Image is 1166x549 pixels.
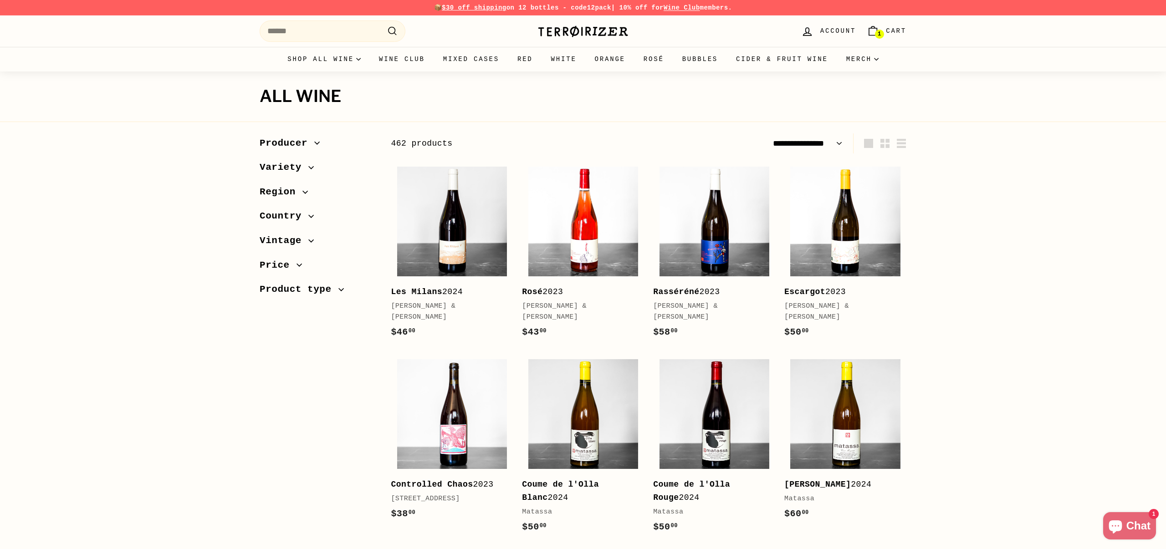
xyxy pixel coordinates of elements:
button: Producer [260,133,376,158]
div: [PERSON_NAME] & [PERSON_NAME] [522,301,635,323]
div: 462 products [391,137,649,150]
div: [PERSON_NAME] & [PERSON_NAME] [784,301,897,323]
a: Rosé [634,47,673,71]
a: Coume de l'Olla Blanc2024Matassa [522,353,644,544]
div: Matassa [653,507,766,518]
div: 2023 [522,285,635,299]
button: Variety [260,158,376,182]
div: [PERSON_NAME] & [PERSON_NAME] [653,301,766,323]
sup: 00 [802,328,808,334]
sup: 00 [671,523,678,529]
sup: 00 [802,509,808,516]
h1: All wine [260,87,906,106]
a: Wine Club [370,47,434,71]
div: 2024 [391,285,504,299]
p: 📦 on 12 bottles - code | 10% off for members. [260,3,906,13]
span: Variety [260,160,308,175]
div: Matassa [784,493,897,504]
a: Escargot2023[PERSON_NAME] & [PERSON_NAME] [784,160,906,348]
button: Price [260,255,376,280]
span: Account [820,26,856,36]
a: Account [796,18,861,45]
a: Les Milans2024[PERSON_NAME] & [PERSON_NAME] [391,160,513,348]
span: Producer [260,136,314,151]
b: Rosé [522,287,542,296]
span: $38 [391,508,415,519]
b: [PERSON_NAME] [784,480,851,489]
sup: 00 [540,523,547,529]
a: White [542,47,586,71]
inbox-online-store-chat: Shopify online store chat [1100,512,1159,542]
span: 1 [878,31,881,37]
strong: 12pack [587,4,611,11]
a: Mixed Cases [434,47,508,71]
span: $50 [784,327,809,337]
div: 2024 [522,478,635,504]
div: Matassa [522,507,635,518]
div: 2024 [784,478,897,491]
div: 2023 [784,285,897,299]
b: Controlled Chaos [391,480,473,489]
span: Region [260,184,302,200]
span: $43 [522,327,547,337]
div: Primary [241,47,925,71]
span: Cart [886,26,906,36]
sup: 00 [540,328,547,334]
div: [PERSON_NAME] & [PERSON_NAME] [391,301,504,323]
div: 2023 [391,478,504,491]
a: Cart [861,18,912,45]
span: $50 [653,522,678,532]
span: Price [260,258,297,273]
button: Vintage [260,231,376,255]
a: Rasséréné2023[PERSON_NAME] & [PERSON_NAME] [653,160,775,348]
a: Red [508,47,542,71]
sup: 00 [671,328,678,334]
a: Bubbles [673,47,727,71]
a: Controlled Chaos2023[STREET_ADDRESS] [391,353,513,530]
a: Orange [586,47,634,71]
b: Coume de l'Olla Rouge [653,480,730,502]
b: Escargot [784,287,825,296]
span: Vintage [260,233,308,249]
b: Les Milans [391,287,442,296]
b: Coume de l'Olla Blanc [522,480,599,502]
div: 2023 [653,285,766,299]
button: Country [260,206,376,231]
span: Product type [260,282,338,297]
a: Coume de l'Olla Rouge2024Matassa [653,353,775,544]
summary: Merch [837,47,888,71]
summary: Shop all wine [278,47,370,71]
a: Cider & Fruit Wine [727,47,837,71]
span: $50 [522,522,547,532]
a: Rosé2023[PERSON_NAME] & [PERSON_NAME] [522,160,644,348]
span: Country [260,208,308,224]
div: [STREET_ADDRESS] [391,493,504,504]
sup: 00 [409,328,415,334]
span: $46 [391,327,415,337]
div: 2024 [653,478,766,504]
span: $60 [784,508,809,519]
button: Product type [260,280,376,304]
span: $30 off shipping [442,4,506,11]
a: [PERSON_NAME]2024Matassa [784,353,906,530]
b: Rasséréné [653,287,699,296]
a: Wine Club [664,4,700,11]
button: Region [260,182,376,207]
span: $58 [653,327,678,337]
sup: 00 [409,509,415,516]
